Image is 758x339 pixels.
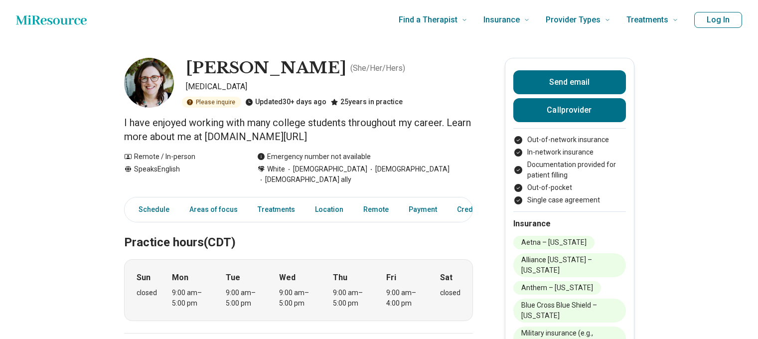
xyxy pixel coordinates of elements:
a: Home page [16,10,87,30]
li: Aetna – [US_STATE] [513,236,595,249]
strong: Sat [440,272,453,284]
button: Send email [513,70,626,94]
a: Areas of focus [183,199,244,220]
div: Emergency number not available [257,152,371,162]
span: [DEMOGRAPHIC_DATA] ally [257,174,351,185]
a: Treatments [252,199,301,220]
strong: Sun [137,272,151,284]
div: 9:00 am – 5:00 pm [172,288,210,309]
div: 9:00 am – 5:00 pm [279,288,317,309]
span: Provider Types [546,13,601,27]
span: Find a Therapist [399,13,457,27]
div: 9:00 am – 5:00 pm [226,288,264,309]
span: Treatments [626,13,668,27]
li: Anthem – [US_STATE] [513,281,601,295]
li: Out-of-network insurance [513,135,626,145]
strong: Fri [386,272,396,284]
li: Single case agreement [513,195,626,205]
div: Speaks English [124,164,237,185]
li: Blue Cross Blue Shield – [US_STATE] [513,299,626,323]
strong: Thu [333,272,347,284]
span: Insurance [483,13,520,27]
h2: Practice hours (CDT) [124,210,473,251]
div: Please inquire [182,97,241,108]
a: Remote [357,199,395,220]
a: Location [309,199,349,220]
strong: Wed [279,272,296,284]
div: When does the program meet? [124,259,473,321]
h1: [PERSON_NAME] [186,58,346,79]
strong: Tue [226,272,240,284]
button: Log In [694,12,742,28]
li: Documentation provided for patient filling [513,160,626,180]
button: Callprovider [513,98,626,122]
span: White [267,164,285,174]
div: 9:00 am – 5:00 pm [333,288,371,309]
li: Alliance [US_STATE] – [US_STATE] [513,253,626,277]
span: [DEMOGRAPHIC_DATA] [367,164,450,174]
li: In-network insurance [513,147,626,158]
ul: Payment options [513,135,626,205]
a: Credentials [451,199,501,220]
div: Remote / In-person [124,152,237,162]
div: 25 years in practice [330,97,403,108]
span: [DEMOGRAPHIC_DATA] [285,164,367,174]
div: closed [440,288,460,298]
p: I have enjoyed working with many college students throughout my career. Learn more about me at [D... [124,116,473,144]
a: Schedule [127,199,175,220]
a: Payment [403,199,443,220]
div: Updated 30+ days ago [245,97,326,108]
li: Out-of-pocket [513,182,626,193]
p: [MEDICAL_DATA] [186,81,473,93]
h2: Insurance [513,218,626,230]
img: Lauren Cunningham, Psychologist [124,58,174,108]
p: ( She/Her/Hers ) [350,62,405,74]
div: closed [137,288,157,298]
strong: Mon [172,272,188,284]
div: 9:00 am – 4:00 pm [386,288,425,309]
